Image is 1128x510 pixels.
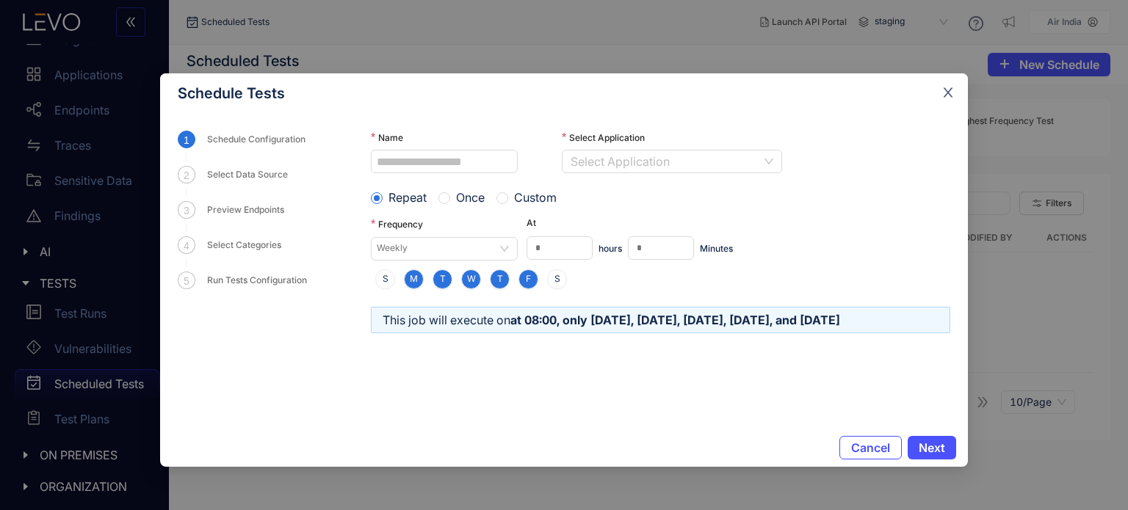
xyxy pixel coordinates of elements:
strong: at 08:00, only [DATE], [DATE], [DATE], [DATE], and [DATE] [510,313,840,327]
button: T [433,269,452,289]
span: Repeat [383,191,433,204]
div: 2Select Data Source [178,166,371,201]
span: Cancel [851,441,890,454]
span: S [383,274,388,284]
span: Weekly [377,238,512,260]
button: Close [928,73,968,113]
input: Name [371,150,518,173]
span: 5 [184,275,189,287]
div: Schedule Configuration [207,131,314,148]
button: M [404,269,424,289]
div: 3Preview Endpoints [178,201,371,236]
span: M [410,274,418,284]
label: Name [371,132,403,144]
span: Once [450,191,491,204]
div: Select Categories [207,236,290,254]
span: Custom [508,191,563,204]
span: 2 [184,170,189,181]
button: T [490,269,510,289]
span: T [497,274,503,284]
div: This job will execute on [383,313,939,327]
div: Run Tests Configuration [207,272,316,289]
button: S [375,269,395,289]
button: W [461,269,481,289]
div: 1Schedule Configuration [178,131,371,166]
span: close [941,86,955,99]
span: W [467,274,476,284]
span: 3 [184,205,189,216]
button: Next [908,436,956,459]
button: S [547,269,567,289]
div: At [527,218,733,228]
span: T [440,274,446,284]
span: Next [919,441,945,454]
div: Preview Endpoints [207,201,293,219]
div: 5Run Tests Configuration [178,272,371,307]
span: Minutes [700,244,733,254]
div: Select Data Source [207,166,297,183]
span: S [554,274,560,284]
button: F [518,269,538,289]
span: F [526,274,531,284]
span: 4 [184,240,189,252]
input: Select Application [571,150,762,172]
label: Frequency [371,219,423,230]
button: Cancel [839,436,902,459]
div: 4Select Categories [178,236,371,272]
label: Select Application [562,132,645,144]
span: 1 [184,134,189,146]
div: Schedule Tests [178,85,950,101]
span: hours [599,244,622,254]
